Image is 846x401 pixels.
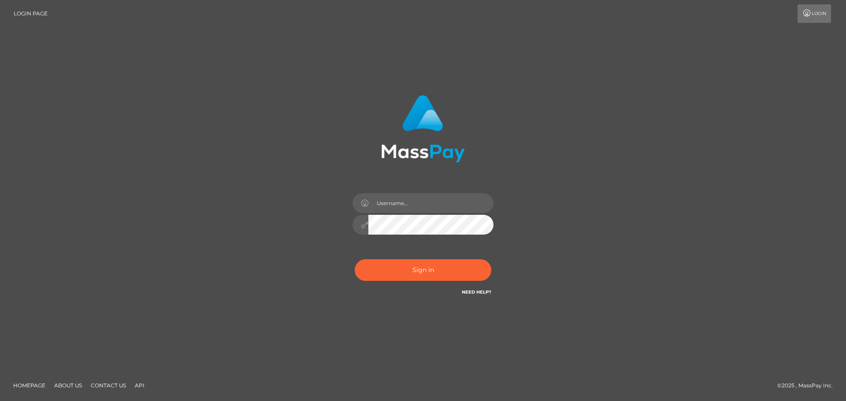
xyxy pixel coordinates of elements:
input: Username... [368,193,493,213]
a: API [131,379,148,392]
a: Login [798,4,831,23]
img: MassPay Login [381,95,465,162]
div: © 2025 , MassPay Inc. [777,381,839,390]
a: Contact Us [87,379,130,392]
a: Login Page [14,4,48,23]
a: Homepage [10,379,49,392]
button: Sign in [355,259,491,281]
a: About Us [51,379,85,392]
a: Need Help? [462,289,491,295]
